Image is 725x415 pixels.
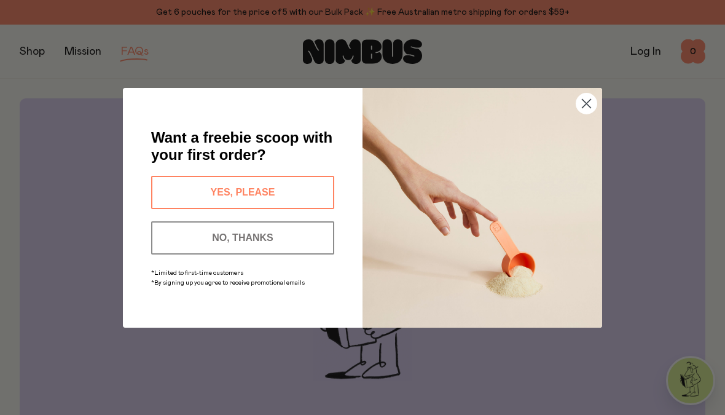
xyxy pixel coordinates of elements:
[151,176,334,209] button: YES, PLEASE
[362,88,602,328] img: c0d45117-8e62-4a02-9742-374a5db49d45.jpeg
[151,280,305,286] span: *By signing up you agree to receive promotional emails
[151,221,334,255] button: NO, THANKS
[151,129,332,163] span: Want a freebie scoop with your first order?
[151,270,243,276] span: *Limited to first-time customers
[576,93,597,114] button: Close dialog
